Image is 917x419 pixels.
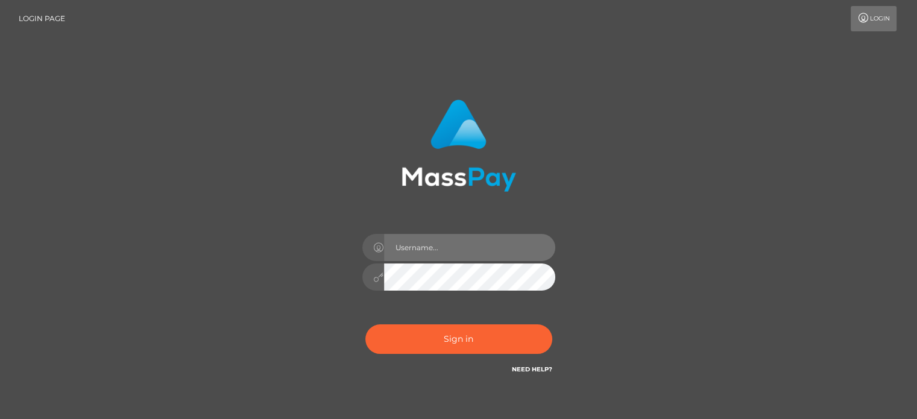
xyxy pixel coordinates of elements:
a: Need Help? [512,365,552,373]
img: MassPay Login [402,99,516,192]
a: Login Page [19,6,65,31]
button: Sign in [365,324,552,354]
input: Username... [384,234,555,261]
a: Login [851,6,897,31]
